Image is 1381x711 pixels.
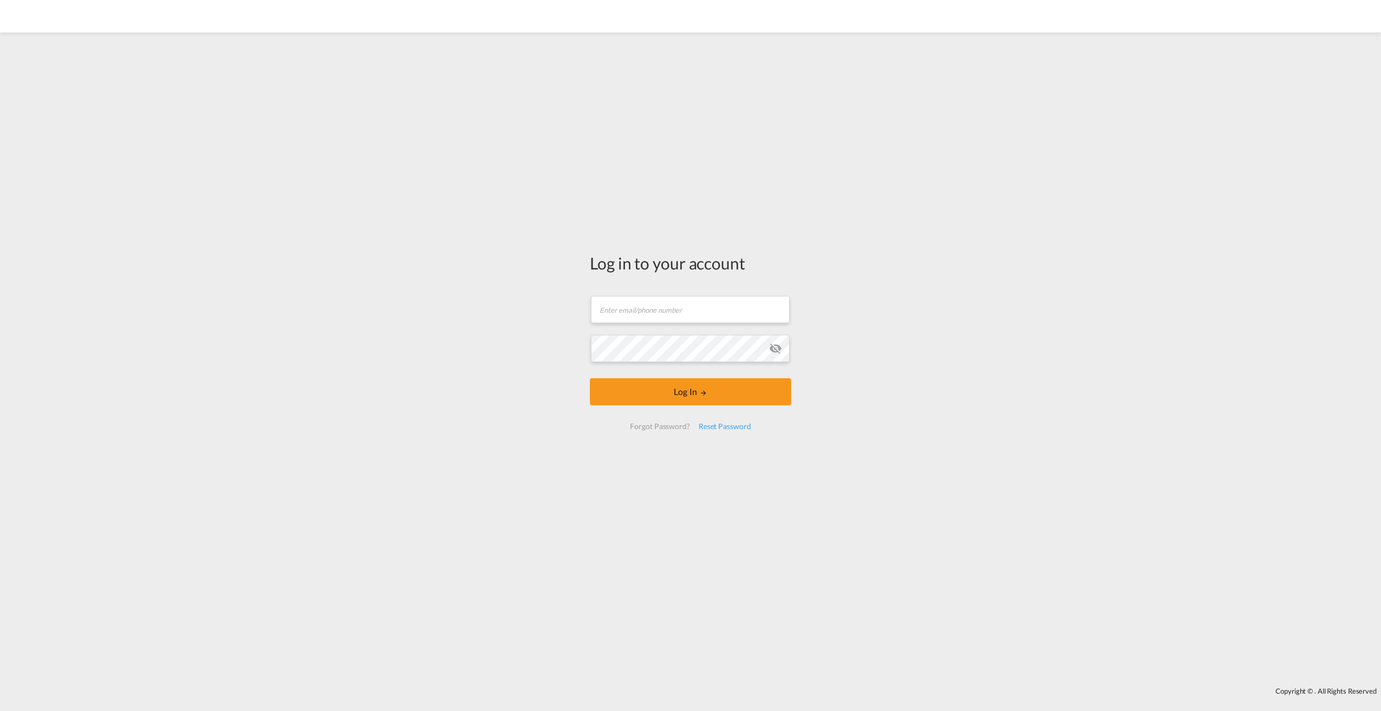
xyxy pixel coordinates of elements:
[591,296,790,323] input: Enter email/phone number
[769,342,782,355] md-icon: icon-eye-off
[694,417,755,436] div: Reset Password
[626,417,694,436] div: Forgot Password?
[590,378,791,405] button: LOGIN
[590,252,791,274] div: Log in to your account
